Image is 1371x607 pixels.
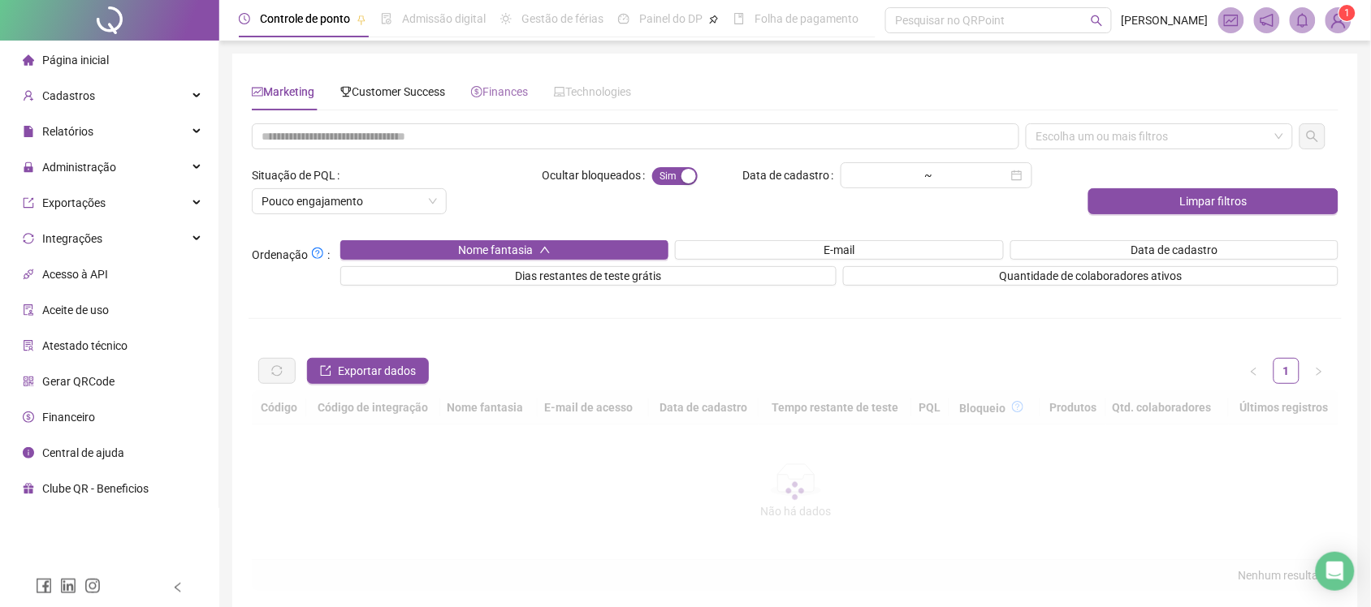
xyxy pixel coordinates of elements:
[1179,192,1247,210] span: Limpar filtros
[42,196,106,209] span: Exportações
[308,243,327,263] button: Ordenação:
[539,244,551,256] span: up
[340,240,668,260] button: Nome fantasiaup
[1131,241,1217,259] span: Data de cadastro
[919,170,940,181] div: ~
[23,304,34,316] span: audit
[824,241,854,259] span: E-mail
[1326,8,1351,32] img: 88646
[262,189,437,213] span: Pouco engajamento
[709,15,719,24] span: pushpin
[340,86,352,97] span: trophy
[1314,367,1324,377] span: right
[675,240,1003,260] button: E-mail
[1224,13,1239,28] span: fund
[312,248,323,259] span: question-circle
[1260,13,1274,28] span: notification
[1306,358,1332,384] button: right
[42,375,115,388] span: Gerar QRCode
[338,362,416,380] span: Exportar dados
[23,447,34,458] span: info-circle
[733,13,745,24] span: book
[42,268,108,281] span: Acesso à API
[515,267,661,285] span: Dias restantes de teste grátis
[639,12,703,25] span: Painel do DP
[42,125,93,138] span: Relatórios
[543,162,652,188] label: Ocultar bloqueados
[471,86,482,97] span: dollar
[1274,359,1299,383] a: 1
[42,161,116,174] span: Administração
[1295,13,1310,28] span: bell
[307,358,429,384] button: Exportar dados
[521,12,603,25] span: Gestão de férias
[23,340,34,351] span: solution
[23,54,34,66] span: home
[1091,15,1103,27] span: search
[402,12,486,25] span: Admissão digital
[23,126,34,137] span: file
[60,578,76,594] span: linkedin
[42,446,124,459] span: Central de ajuda
[172,582,184,593] span: left
[84,578,101,594] span: instagram
[239,13,250,24] span: clock-circle
[1241,358,1267,384] button: left
[755,12,858,25] span: Folha de pagamento
[500,13,512,24] span: sun
[42,232,102,245] span: Integrações
[42,54,109,67] span: Página inicial
[23,197,34,209] span: export
[1249,367,1259,377] span: left
[554,85,631,98] span: Technologies
[843,266,1339,286] button: Quantidade de colaboradores ativos
[42,339,128,352] span: Atestado técnico
[258,358,296,384] button: sync
[23,233,34,244] span: sync
[458,241,533,259] span: Nome fantasia
[1306,358,1332,384] li: Próxima página
[1010,240,1339,260] button: Data de cadastro
[999,267,1182,285] span: Quantidade de colaboradores ativos
[23,269,34,280] span: api
[381,13,392,24] span: file-done
[23,90,34,101] span: user-add
[1339,5,1356,21] sup: Atualize o seu contato no menu Meus Dados
[1274,358,1300,384] li: 1
[42,411,95,424] span: Financeiro
[357,15,366,24] span: pushpin
[320,365,331,377] span: export
[23,411,34,423] span: dollar
[23,376,34,387] span: qrcode
[42,482,149,495] span: Clube QR - Beneficios
[471,85,528,98] span: Finances
[618,13,629,24] span: dashboard
[1241,358,1267,384] li: Página anterior
[252,243,330,264] span: Ordenação :
[252,162,346,188] label: Situação de PQL
[1088,188,1339,214] button: Limpar filtros
[340,85,445,98] span: Customer Success
[23,161,34,173] span: lock
[252,85,314,98] span: Marketing
[1345,7,1351,19] span: 1
[36,578,52,594] span: facebook
[340,266,837,286] button: Dias restantes de teste grátis
[23,483,34,494] span: gift
[42,89,95,102] span: Cadastros
[1122,11,1209,29] span: [PERSON_NAME]
[1316,552,1355,591] div: Open Intercom Messenger
[743,162,841,188] label: Data de cadastro
[42,303,109,316] span: Aceite de uso
[554,86,565,97] span: laptop
[252,86,263,97] span: fund
[260,12,350,25] span: Controle de ponto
